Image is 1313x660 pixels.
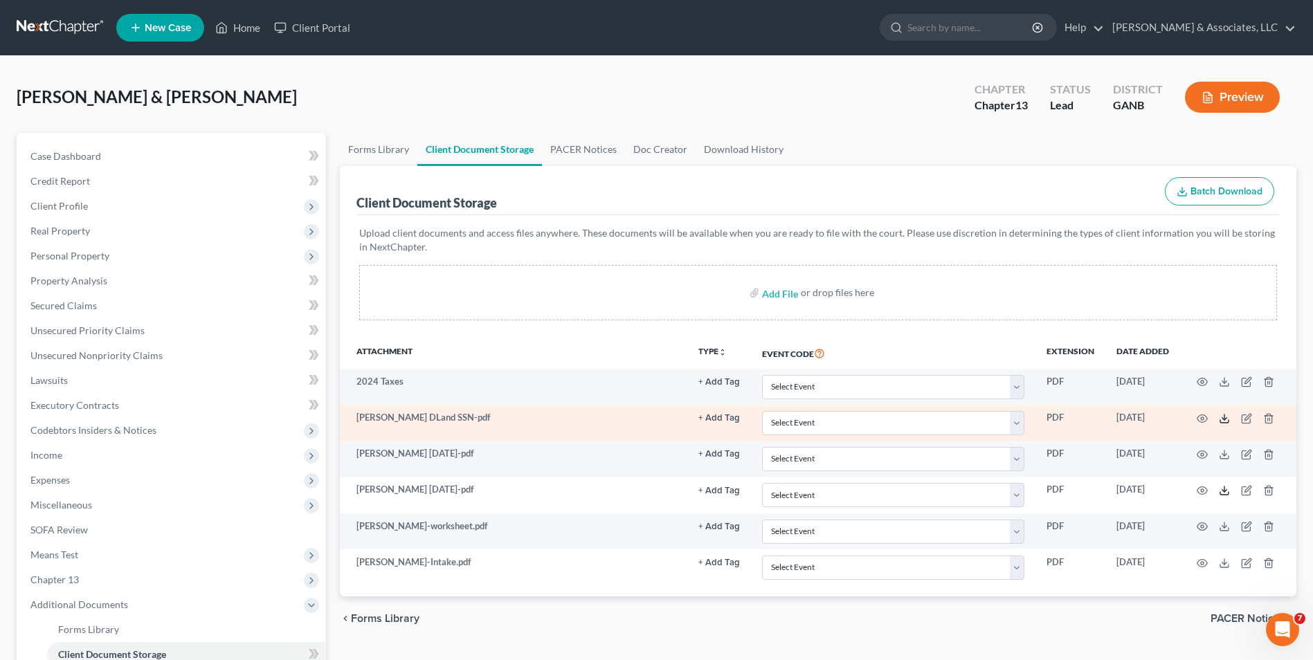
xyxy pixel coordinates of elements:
[1035,337,1105,369] th: Extension
[19,343,326,368] a: Unsecured Nonpriority Claims
[58,648,166,660] span: Client Document Storage
[1294,613,1305,624] span: 7
[1105,549,1180,585] td: [DATE]
[340,369,687,405] td: 2024 Taxes
[907,15,1034,40] input: Search by name...
[698,558,740,567] button: + Add Tag
[1105,441,1180,477] td: [DATE]
[1105,369,1180,405] td: [DATE]
[698,522,740,531] button: + Add Tag
[30,225,90,237] span: Real Property
[340,613,351,624] i: chevron_left
[30,374,68,386] span: Lawsuits
[19,144,326,169] a: Case Dashboard
[30,499,92,511] span: Miscellaneous
[975,98,1028,113] div: Chapter
[17,86,297,107] span: [PERSON_NAME] & [PERSON_NAME]
[1035,477,1105,513] td: PDF
[698,447,740,460] a: + Add Tag
[340,513,687,549] td: [PERSON_NAME]-worksheet.pdf
[1035,513,1105,549] td: PDF
[208,15,267,40] a: Home
[30,474,70,486] span: Expenses
[698,450,740,459] button: + Add Tag
[30,300,97,311] span: Secured Claims
[542,133,625,166] a: PACER Notices
[30,275,107,286] span: Property Analysis
[30,150,101,162] span: Case Dashboard
[1211,613,1285,624] span: PACER Notices
[698,414,740,423] button: + Add Tag
[30,424,156,436] span: Codebtors Insiders & Notices
[340,441,687,477] td: [PERSON_NAME] [DATE]-pdf
[19,293,326,318] a: Secured Claims
[751,337,1035,369] th: Event Code
[975,82,1028,98] div: Chapter
[1035,441,1105,477] td: PDF
[340,405,687,441] td: [PERSON_NAME] DLand SSN-pdf
[698,378,740,387] button: + Add Tag
[30,524,88,535] span: SOFA Review
[698,486,740,495] button: + Add Tag
[145,23,191,33] span: New Case
[30,324,145,336] span: Unsecured Priority Claims
[58,623,119,635] span: Forms Library
[340,337,687,369] th: Attachment
[1105,513,1180,549] td: [DATE]
[1050,82,1091,98] div: Status
[340,613,419,624] button: chevron_left Forms Library
[1105,15,1296,40] a: [PERSON_NAME] & Associates, LLC
[19,318,326,343] a: Unsecured Priority Claims
[356,194,497,211] div: Client Document Storage
[1165,177,1274,206] button: Batch Download
[1190,185,1262,197] span: Batch Download
[351,613,419,624] span: Forms Library
[19,169,326,194] a: Credit Report
[19,268,326,293] a: Property Analysis
[19,368,326,393] a: Lawsuits
[30,200,88,212] span: Client Profile
[30,349,163,361] span: Unsecured Nonpriority Claims
[1035,369,1105,405] td: PDF
[1113,98,1163,113] div: GANB
[698,411,740,424] a: + Add Tag
[696,133,792,166] a: Download History
[1113,82,1163,98] div: District
[30,598,128,610] span: Additional Documents
[1105,337,1180,369] th: Date added
[1050,98,1091,113] div: Lead
[698,347,727,356] button: TYPEunfold_more
[417,133,542,166] a: Client Document Storage
[698,520,740,533] a: + Add Tag
[1185,82,1280,113] button: Preview
[340,133,417,166] a: Forms Library
[19,517,326,542] a: SOFA Review
[47,617,326,642] a: Forms Library
[19,393,326,418] a: Executory Contracts
[30,399,119,411] span: Executory Contracts
[718,348,727,356] i: unfold_more
[30,175,90,187] span: Credit Report
[698,375,740,388] a: + Add Tag
[1058,15,1104,40] a: Help
[801,286,874,300] div: or drop files here
[625,133,696,166] a: Doc Creator
[340,549,687,585] td: [PERSON_NAME]-Intake.pdf
[30,574,79,585] span: Chapter 13
[30,250,109,262] span: Personal Property
[1015,98,1028,111] span: 13
[1035,549,1105,585] td: PDF
[1211,613,1296,624] button: PACER Notices chevron_right
[359,226,1277,254] p: Upload client documents and access files anywhere. These documents will be available when you are...
[1105,477,1180,513] td: [DATE]
[30,549,78,560] span: Means Test
[1266,613,1299,646] iframe: Intercom live chat
[1035,405,1105,441] td: PDF
[1105,405,1180,441] td: [DATE]
[30,449,62,461] span: Income
[340,477,687,513] td: [PERSON_NAME] [DATE]-pdf
[698,483,740,496] a: + Add Tag
[698,556,740,569] a: + Add Tag
[267,15,357,40] a: Client Portal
